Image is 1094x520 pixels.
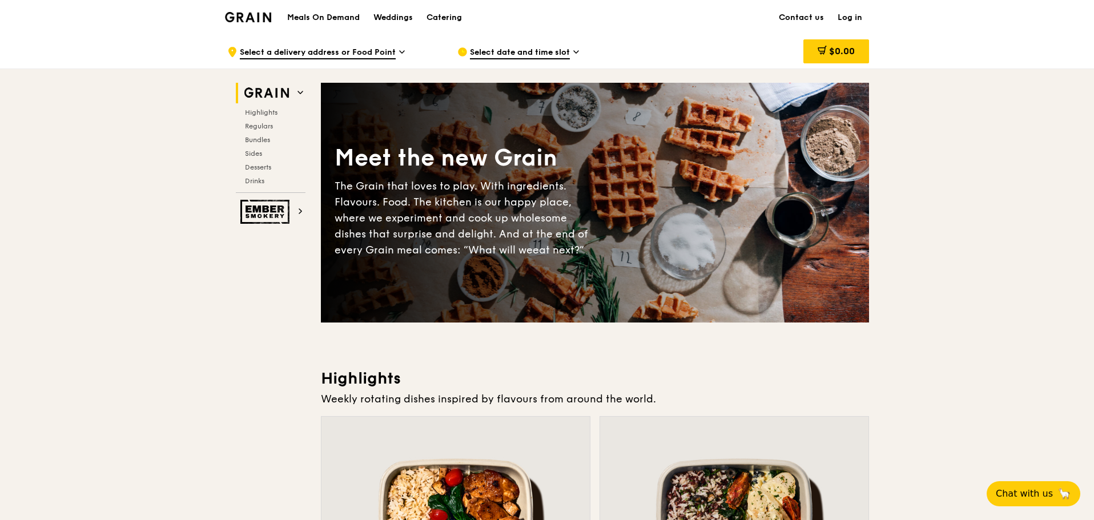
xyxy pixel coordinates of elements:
span: Select a delivery address or Food Point [240,47,396,59]
span: Chat with us [996,487,1053,501]
div: Weddings [373,1,413,35]
a: Catering [420,1,469,35]
span: Bundles [245,136,270,144]
h3: Highlights [321,368,869,389]
a: Log in [831,1,869,35]
img: Grain [225,12,271,22]
a: Weddings [367,1,420,35]
span: Select date and time slot [470,47,570,59]
span: Desserts [245,163,271,171]
span: Regulars [245,122,273,130]
span: eat next?” [533,244,584,256]
img: Ember Smokery web logo [240,200,293,224]
div: Weekly rotating dishes inspired by flavours from around the world. [321,391,869,407]
img: Grain web logo [240,83,293,103]
h1: Meals On Demand [287,12,360,23]
a: Contact us [772,1,831,35]
span: Drinks [245,177,264,185]
button: Chat with us🦙 [987,481,1080,506]
span: $0.00 [829,46,855,57]
span: Sides [245,150,262,158]
span: 🦙 [1057,487,1071,501]
div: Meet the new Grain [335,143,595,174]
span: Highlights [245,108,277,116]
div: Catering [427,1,462,35]
div: The Grain that loves to play. With ingredients. Flavours. Food. The kitchen is our happy place, w... [335,178,595,258]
